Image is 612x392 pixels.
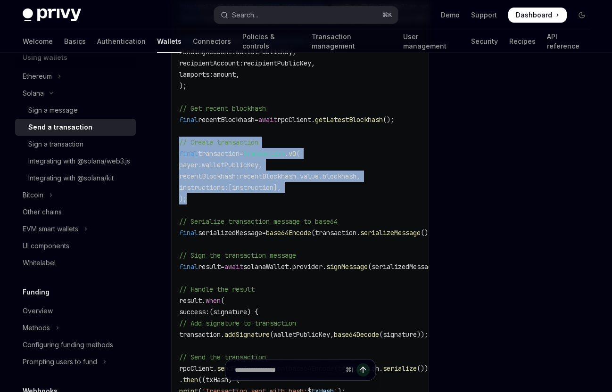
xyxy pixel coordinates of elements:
span: solanaWallet.provider. [243,262,326,271]
span: : [236,172,240,180]
span: addSignature [224,330,270,339]
button: Toggle Ethereum section [15,68,136,85]
a: Overview [15,302,136,319]
button: Send message [356,363,370,376]
span: : [240,59,243,67]
button: Toggle Prompting users to fund section [15,353,136,370]
span: (signature)); [379,330,428,339]
a: Send a transaction [15,119,136,136]
div: Bitcoin [23,189,43,201]
span: final [179,262,198,271]
span: recipientPublicKey, [243,59,315,67]
span: base64Decode [334,330,379,339]
span: walletPublicKey, [202,161,262,169]
a: Connectors [193,30,231,53]
span: ( [221,296,224,305]
a: Wallets [157,30,182,53]
span: // Get recent blockhash [179,104,266,113]
button: Toggle Bitcoin section [15,187,136,204]
div: Integrating with @solana/web3.js [28,155,130,167]
a: Sign a transaction [15,136,136,153]
span: final [179,229,198,237]
span: : [206,308,209,316]
span: : [224,183,228,192]
span: v0 [289,149,296,158]
span: result. [179,296,206,305]
span: // Create transaction [179,138,258,147]
span: rpcClient. [277,115,315,124]
div: Prompting users to fund [23,356,97,367]
span: recentBlockhash [179,172,236,180]
span: (signature) { [209,308,258,316]
span: payer [179,161,198,169]
div: Search... [232,9,258,21]
div: Ethereum [23,71,52,82]
span: . [285,149,289,158]
a: Welcome [23,30,53,53]
span: // Add signature to transaction [179,319,296,327]
span: = [262,229,266,237]
span: signMessage [326,262,368,271]
span: success [179,308,206,316]
div: Sign a transaction [28,139,83,150]
div: Integrating with @solana/kit [28,172,114,184]
span: transaction [198,149,240,158]
span: lamports [179,70,209,79]
span: final [179,115,198,124]
a: User management [403,30,460,53]
div: UI components [23,240,69,252]
button: Toggle Methods section [15,319,136,336]
a: Support [471,10,497,20]
span: await [258,115,277,124]
span: // Sign the transaction message [179,251,296,260]
span: amount, [213,70,240,79]
a: Configuring funding methods [15,336,136,353]
div: Sign a message [28,105,78,116]
a: Transaction management [312,30,392,53]
span: when [206,296,221,305]
div: Other chains [23,206,62,218]
span: ⌘ K [382,11,392,19]
span: ( [296,149,300,158]
a: Whitelabel [15,254,136,271]
span: [instruction], [228,183,281,192]
div: Configuring funding methods [23,339,113,351]
span: serializedMessage [198,229,262,237]
a: Dashboard [508,8,567,23]
span: Dashboard [516,10,552,20]
button: Toggle dark mode [574,8,589,23]
span: getLatestBlockhash [315,115,383,124]
span: result [198,262,221,271]
a: Basics [64,30,86,53]
span: (walletPublicKey, [270,330,334,339]
span: recentBlockhash.value.blockhash, [240,172,360,180]
span: // Serialize transaction message to base64 [179,217,338,226]
div: EVM smart wallets [23,223,78,235]
button: Open search [214,7,398,24]
span: base64Encode [266,229,311,237]
a: Demo [441,10,460,20]
a: API reference [547,30,589,53]
span: ); [179,82,187,90]
span: (); [383,115,394,124]
span: ()); [421,229,436,237]
button: Toggle EVM smart wallets section [15,220,136,237]
span: : [209,70,213,79]
span: = [255,115,258,124]
span: transaction. [179,330,224,339]
a: Policies & controls [242,30,300,53]
span: (serializedMessage); [368,262,443,271]
span: serializeMessage [360,229,421,237]
a: UI components [15,237,136,254]
a: Integrating with @solana/web3.js [15,153,136,170]
span: // Handle the result [179,285,255,294]
span: recipientAccount [179,59,240,67]
span: Transaction [243,149,285,158]
span: await [224,262,243,271]
div: Methods [23,322,50,334]
span: : [198,161,202,169]
div: Whitelabel [23,257,56,269]
a: Authentication [97,30,146,53]
span: = [240,149,243,158]
span: final [179,149,198,158]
